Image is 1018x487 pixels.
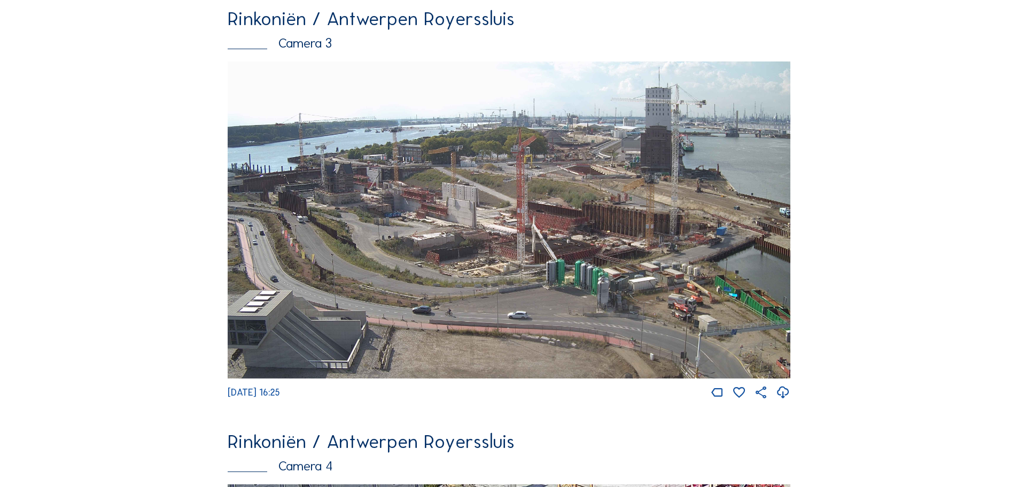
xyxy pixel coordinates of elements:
[228,9,790,28] div: Rinkoniën / Antwerpen Royerssluis
[228,460,790,473] div: Camera 4
[228,386,280,398] span: [DATE] 16:25
[228,61,790,378] img: Image
[228,432,790,451] div: Rinkoniën / Antwerpen Royerssluis
[228,37,790,50] div: Camera 3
